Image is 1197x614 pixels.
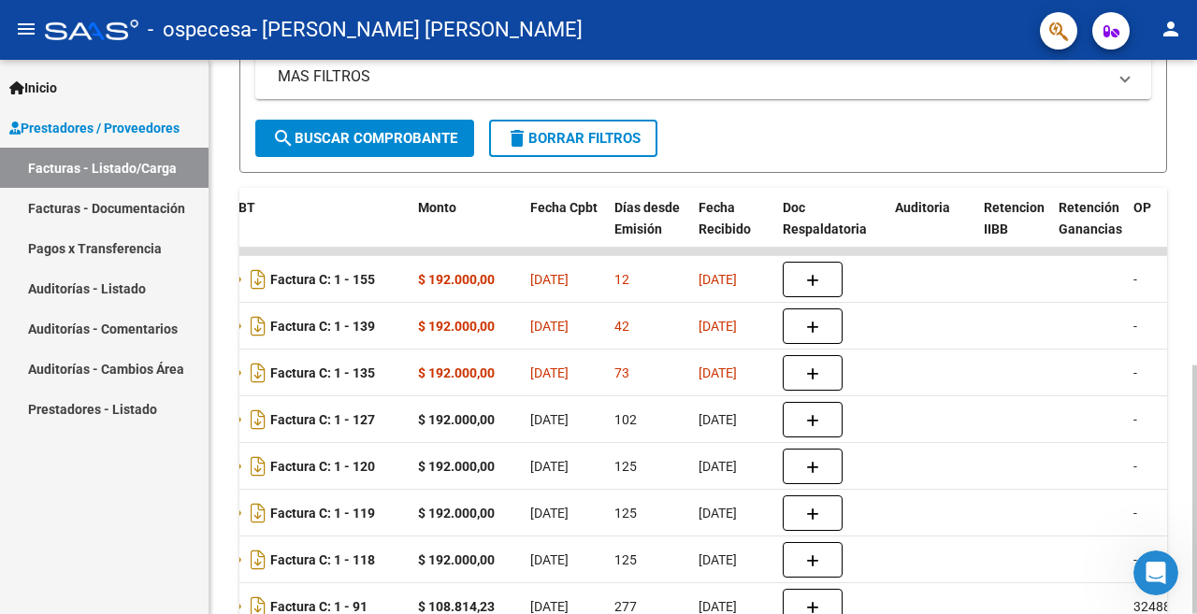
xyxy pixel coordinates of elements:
[614,599,637,614] span: 277
[984,200,1045,236] span: Retencion IIBB
[1051,188,1126,270] datatable-header-cell: Retención Ganancias
[418,200,456,215] span: Monto
[270,552,375,567] strong: Factura C: 1 - 118
[418,459,495,474] strong: $ 192.000,00
[976,188,1051,270] datatable-header-cell: Retencion IIBB
[699,319,737,334] span: [DATE]
[246,358,270,388] i: Descargar documento
[530,319,569,334] span: [DATE]
[272,127,295,150] mat-icon: search
[270,506,375,521] strong: Factura C: 1 - 119
[270,412,375,427] strong: Factura C: 1 - 127
[530,459,569,474] span: [DATE]
[270,459,375,474] strong: Factura C: 1 - 120
[9,118,180,138] span: Prestadores / Proveedores
[272,130,457,147] span: Buscar Comprobante
[699,272,737,287] span: [DATE]
[699,365,737,380] span: [DATE]
[523,188,607,270] datatable-header-cell: Fecha Cpbt
[418,506,495,521] strong: $ 192.000,00
[418,412,495,427] strong: $ 192.000,00
[9,78,57,98] span: Inicio
[418,365,495,380] strong: $ 192.000,00
[246,405,270,435] i: Descargar documento
[614,200,680,236] span: Días desde Emisión
[270,319,375,334] strong: Factura C: 1 - 139
[1133,550,1178,595] iframe: Intercom live chat
[1133,272,1137,287] span: -
[1133,412,1137,427] span: -
[418,319,495,334] strong: $ 192.000,00
[699,552,737,567] span: [DATE]
[252,9,583,50] span: - [PERSON_NAME] [PERSON_NAME]
[530,200,598,215] span: Fecha Cpbt
[530,599,569,614] span: [DATE]
[887,188,976,270] datatable-header-cell: Auditoria
[506,130,641,147] span: Borrar Filtros
[614,412,637,427] span: 102
[530,365,569,380] span: [DATE]
[418,599,495,614] strong: $ 108.814,23
[614,506,637,521] span: 125
[214,188,411,270] datatable-header-cell: CPBT
[699,459,737,474] span: [DATE]
[699,506,737,521] span: [DATE]
[530,552,569,567] span: [DATE]
[1160,18,1182,40] mat-icon: person
[270,599,368,614] strong: Factura C: 1 - 91
[691,188,775,270] datatable-header-cell: Fecha Recibido
[1133,319,1137,334] span: -
[1059,200,1122,236] span: Retención Ganancias
[418,272,495,287] strong: $ 192.000,00
[783,200,867,236] span: Doc Respaldatoria
[278,66,1106,87] mat-panel-title: MAS FILTROS
[1133,459,1137,474] span: -
[1133,365,1137,380] span: -
[775,188,887,270] datatable-header-cell: Doc Respaldatoria
[530,412,569,427] span: [DATE]
[614,552,637,567] span: 125
[607,188,691,270] datatable-header-cell: Días desde Emisión
[1133,506,1137,521] span: -
[148,9,252,50] span: - ospecesa
[255,54,1151,99] mat-expansion-panel-header: MAS FILTROS
[614,319,629,334] span: 42
[15,18,37,40] mat-icon: menu
[255,120,474,157] button: Buscar Comprobante
[530,272,569,287] span: [DATE]
[246,545,270,575] i: Descargar documento
[270,365,375,380] strong: Factura C: 1 - 135
[246,451,270,481] i: Descargar documento
[418,552,495,567] strong: $ 192.000,00
[614,365,629,380] span: 73
[614,459,637,474] span: 125
[246,498,270,528] i: Descargar documento
[699,412,737,427] span: [DATE]
[895,200,950,215] span: Auditoria
[411,188,523,270] datatable-header-cell: Monto
[506,127,528,150] mat-icon: delete
[530,506,569,521] span: [DATE]
[1133,200,1151,215] span: OP
[1133,599,1171,614] span: 32488
[246,311,270,341] i: Descargar documento
[614,272,629,287] span: 12
[270,272,375,287] strong: Factura C: 1 - 155
[699,200,751,236] span: Fecha Recibido
[699,599,737,614] span: [DATE]
[489,120,657,157] button: Borrar Filtros
[246,264,270,294] i: Descargar documento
